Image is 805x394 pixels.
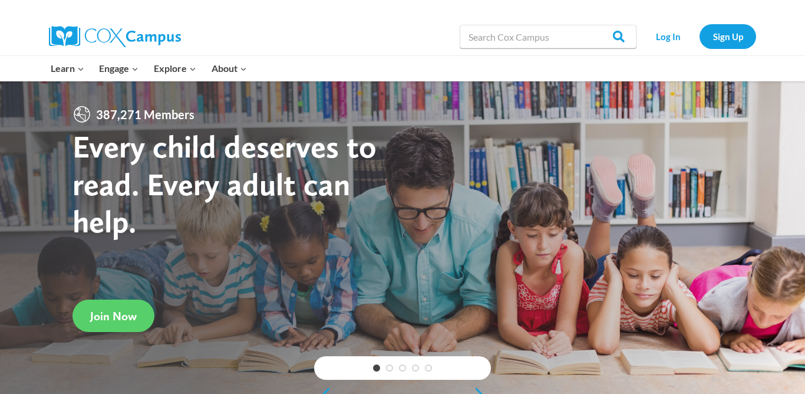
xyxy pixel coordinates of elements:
a: 5 [425,365,432,372]
a: 2 [386,365,393,372]
a: 4 [412,365,419,372]
input: Search Cox Campus [460,25,636,48]
span: About [212,61,247,76]
nav: Primary Navigation [43,56,254,81]
nav: Secondary Navigation [642,24,756,48]
a: 3 [399,365,406,372]
span: 387,271 Members [91,105,199,124]
span: Learn [51,61,84,76]
a: Sign Up [700,24,756,48]
span: Explore [154,61,196,76]
a: Join Now [72,300,154,332]
span: Join Now [90,309,137,323]
strong: Every child deserves to read. Every adult can help. [72,127,377,240]
span: Engage [99,61,138,76]
img: Cox Campus [49,26,181,47]
a: Log In [642,24,694,48]
a: 1 [373,365,380,372]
